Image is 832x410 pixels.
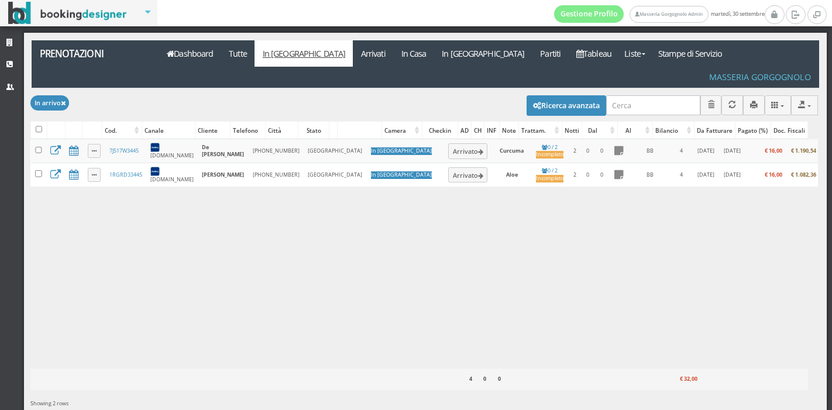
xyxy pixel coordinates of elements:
[255,40,353,67] a: In [GEOGRAPHIC_DATA]
[469,375,472,383] b: 4
[735,122,770,139] div: Pagato (%)
[8,2,127,25] img: BookingDesigner.com
[202,171,244,178] b: [PERSON_NAME]
[791,95,818,115] button: Export
[498,375,501,383] b: 0
[765,171,782,178] b: € 16,00
[458,122,471,139] div: AD
[266,122,298,139] div: Città
[102,122,142,139] div: Cod.
[30,399,68,407] span: Showing 2 rows
[527,95,606,115] button: Ricerca avanzata
[695,122,735,139] div: Da Fatturare
[791,171,816,178] b: € 1.082,36
[150,143,160,152] img: 7STAjs-WNfZHmYllyLag4gdhmHm8JrbmzVrznejwAeLEbpu0yDt-GlJaDipzXAZBN18=w300
[195,122,229,139] div: Cliente
[249,163,304,187] td: [PHONE_NUMBER]
[536,167,563,182] a: 0 / 2Incompleto
[146,139,198,163] td: [DOMAIN_NAME]
[568,163,582,187] td: 2
[672,163,692,187] td: 4
[554,5,765,23] span: martedì, 30 settembre
[791,147,816,154] b: € 1.190,54
[109,147,139,154] a: 7J517W3445
[532,40,569,67] a: Partiti
[304,163,366,187] td: [GEOGRAPHIC_DATA]
[159,40,221,67] a: Dashboard
[109,171,142,178] a: 1RGRD33445
[771,122,807,139] div: Doc. Fiscali
[448,143,487,159] button: Arrivato
[562,122,582,139] div: Notti
[536,143,563,159] a: 0 / 2Incompleto
[709,72,811,82] h4: Masseria Gorgognolo
[142,122,195,139] div: Canale
[536,175,563,182] div: Incompleto
[500,147,524,154] b: Curcuma
[231,122,265,139] div: Telefono
[422,122,458,139] div: Checkin
[536,151,563,159] div: Incompleto
[582,139,594,163] td: 0
[765,147,782,154] b: € 16,00
[298,122,329,139] div: Stato
[594,163,609,187] td: 0
[249,139,304,163] td: [PHONE_NUMBER]
[651,40,730,67] a: Stampe di Servizio
[569,40,620,67] a: Tableau
[500,122,518,139] div: Note
[672,139,692,163] td: 4
[619,40,650,67] a: Liste
[628,163,672,187] td: BB
[630,6,708,23] a: Masseria Gorgognolo Admin
[582,163,594,187] td: 0
[653,122,694,139] div: Bilancio
[692,163,720,187] td: [DATE]
[554,5,624,23] a: Gestione Profilo
[371,147,432,155] div: In [GEOGRAPHIC_DATA]
[221,40,255,67] a: Tutte
[658,372,699,387] div: € 32,00
[721,95,743,115] button: Aggiorna
[146,163,198,187] td: [DOMAIN_NAME]
[606,95,700,115] input: Cerca
[371,171,432,179] div: In [GEOGRAPHIC_DATA]
[720,163,745,187] td: [DATE]
[692,139,720,163] td: [DATE]
[448,167,487,182] button: Arrivato
[434,40,532,67] a: In [GEOGRAPHIC_DATA]
[304,139,366,163] td: [GEOGRAPHIC_DATA]
[519,122,562,139] div: Trattam.
[582,122,617,139] div: Dal
[484,122,498,139] div: INF
[506,171,518,178] b: Aloe
[393,40,434,67] a: In Casa
[353,40,393,67] a: Arrivati
[594,139,609,163] td: 0
[32,40,153,67] a: Prenotazioni
[382,122,422,139] div: Camera
[618,122,652,139] div: Al
[472,122,484,139] div: CH
[150,167,160,176] img: 7STAjs-WNfZHmYllyLag4gdhmHm8JrbmzVrznejwAeLEbpu0yDt-GlJaDipzXAZBN18=w300
[720,139,745,163] td: [DATE]
[628,139,672,163] td: BB
[568,139,582,163] td: 2
[483,375,486,383] b: 0
[30,95,69,110] button: In arrivo
[202,143,244,159] b: De [PERSON_NAME]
